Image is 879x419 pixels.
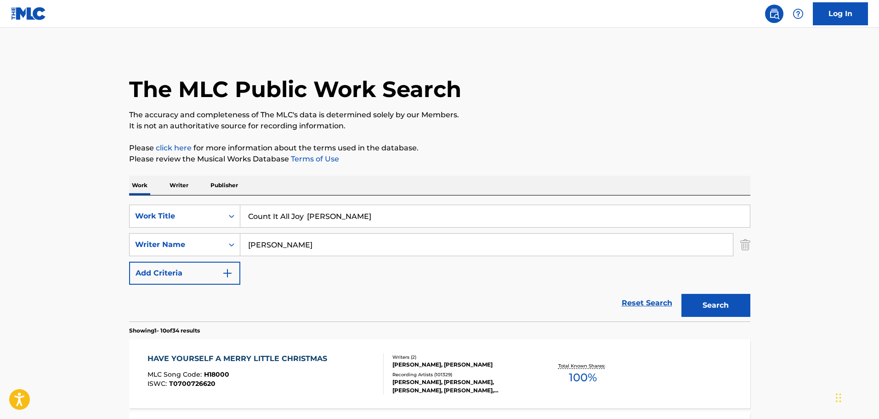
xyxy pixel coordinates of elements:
a: Reset Search [617,293,677,313]
img: search [769,8,780,19]
button: Search [681,294,750,317]
div: HAVE YOURSELF A MERRY LITTLE CHRISTMAS [147,353,332,364]
span: H18000 [204,370,229,379]
a: Terms of Use [289,155,339,163]
form: Search Form [129,205,750,321]
p: Please for more information about the terms used in the database. [129,143,750,154]
span: 100 % [569,369,597,386]
p: Showing 1 - 10 of 34 results [129,327,200,335]
div: Drag [836,384,841,412]
button: Add Criteria [129,262,240,285]
p: Writer [167,176,191,195]
p: The accuracy and completeness of The MLC's data is determined solely by our Members. [129,109,750,121]
img: help [793,8,804,19]
div: [PERSON_NAME], [PERSON_NAME], [PERSON_NAME], [PERSON_NAME], [PERSON_NAME], [PERSON_NAME] & HIS OR... [392,378,531,395]
div: Help [789,5,807,23]
h1: The MLC Public Work Search [129,75,461,103]
img: Delete Criterion [740,233,750,256]
p: Please review the Musical Works Database [129,154,750,165]
span: T0700726620 [169,379,215,388]
span: ISWC : [147,379,169,388]
iframe: Chat Widget [833,375,879,419]
div: Writers ( 2 ) [392,354,531,361]
span: MLC Song Code : [147,370,204,379]
a: Public Search [765,5,783,23]
a: HAVE YOURSELF A MERRY LITTLE CHRISTMASMLC Song Code:H18000ISWC:T0700726620Writers (2)[PERSON_NAME... [129,339,750,408]
div: Work Title [135,211,218,222]
img: 9d2ae6d4665cec9f34b9.svg [222,268,233,279]
div: Recording Artists ( 101329 ) [392,371,531,378]
div: Writer Name [135,239,218,250]
img: MLC Logo [11,7,46,20]
p: It is not an authoritative source for recording information. [129,121,750,132]
p: Total Known Shares: [558,362,607,369]
p: Publisher [208,176,241,195]
div: [PERSON_NAME], [PERSON_NAME] [392,361,531,369]
a: click here [156,143,192,152]
p: Work [129,176,150,195]
a: Log In [813,2,868,25]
